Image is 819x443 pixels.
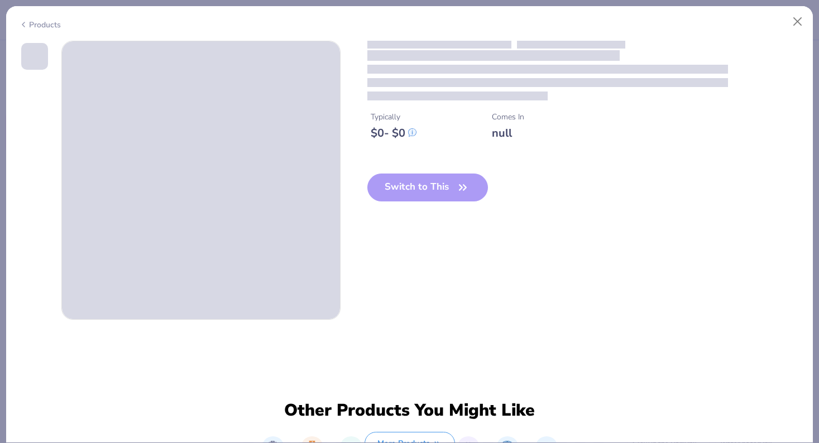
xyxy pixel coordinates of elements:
[492,111,524,123] div: Comes In
[371,126,416,140] div: $ 0 - $ 0
[492,126,524,140] div: null
[787,11,808,32] button: Close
[19,19,61,31] div: Products
[371,111,416,123] div: Typically
[277,401,542,421] div: Other Products You Might Like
